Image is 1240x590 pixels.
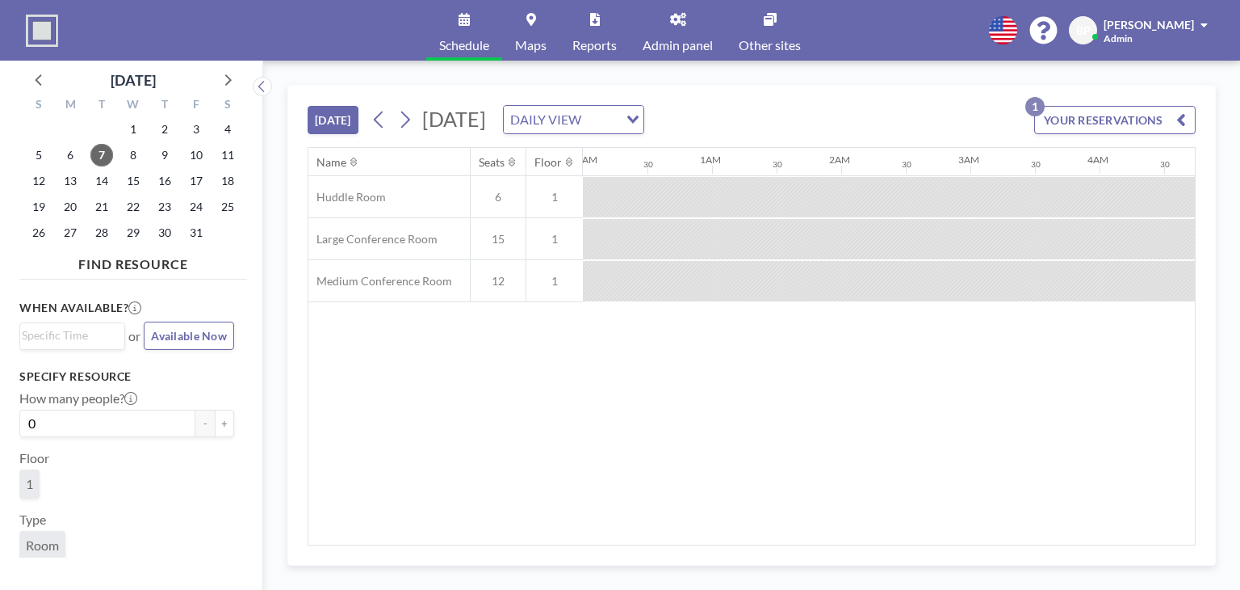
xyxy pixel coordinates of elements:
span: Sunday, October 19, 2025 [27,196,50,218]
span: Saturday, October 18, 2025 [216,170,239,192]
span: Medium Conference Room [308,274,452,289]
div: 30 [1160,159,1170,170]
span: BP [1076,23,1091,38]
button: [DATE] [308,106,358,134]
span: Admin [1104,32,1133,44]
div: T [86,95,118,116]
span: Huddle Room [308,190,386,204]
div: S [23,95,55,116]
span: Other sites [739,39,801,52]
div: Name [316,155,346,170]
button: - [195,410,215,437]
span: Reports [572,39,617,52]
div: 30 [643,159,653,170]
div: Search for option [504,106,643,133]
span: Thursday, October 9, 2025 [153,144,176,166]
div: M [55,95,86,116]
button: Available Now [144,322,234,350]
span: Monday, October 13, 2025 [59,170,82,192]
span: Wednesday, October 15, 2025 [122,170,145,192]
img: organization-logo [26,15,58,47]
label: Type [19,512,46,528]
input: Search for option [22,327,115,344]
input: Search for option [586,109,617,130]
span: Tuesday, October 28, 2025 [90,221,113,244]
span: Thursday, October 30, 2025 [153,221,176,244]
span: Thursday, October 16, 2025 [153,170,176,192]
span: Admin panel [643,39,713,52]
label: How many people? [19,390,137,407]
span: 6 [471,190,526,204]
span: Monday, October 6, 2025 [59,144,82,166]
span: Saturday, October 25, 2025 [216,196,239,218]
div: 1AM [700,154,721,166]
span: Saturday, October 4, 2025 [216,118,239,141]
div: 30 [1031,159,1041,170]
span: Friday, October 10, 2025 [185,144,207,166]
span: [PERSON_NAME] [1104,18,1194,32]
div: W [118,95,149,116]
span: 12 [471,274,526,289]
div: 2AM [829,154,850,166]
span: Thursday, October 23, 2025 [153,196,176,218]
span: Monday, October 27, 2025 [59,221,82,244]
div: Search for option [20,323,124,348]
span: 1 [26,476,33,491]
span: Schedule [439,39,489,52]
div: Seats [479,155,505,170]
div: 30 [773,159,782,170]
div: S [212,95,243,116]
span: Large Conference Room [308,232,438,247]
div: Floor [534,155,562,170]
h3: Specify resource [19,369,234,384]
span: 1 [526,232,583,247]
button: + [215,410,234,437]
span: Tuesday, October 7, 2025 [90,144,113,166]
span: 1 [526,190,583,204]
span: Wednesday, October 29, 2025 [122,221,145,244]
span: Monday, October 20, 2025 [59,196,82,218]
span: [DATE] [422,107,486,131]
span: Available Now [151,329,227,343]
label: Floor [19,450,49,466]
span: Sunday, October 12, 2025 [27,170,50,192]
span: or [128,328,140,344]
p: 1 [1025,97,1045,116]
span: Sunday, October 26, 2025 [27,221,50,244]
div: 3AM [958,154,979,166]
span: Tuesday, October 21, 2025 [90,196,113,218]
span: Friday, October 3, 2025 [185,118,207,141]
h4: FIND RESOURCE [19,250,247,272]
span: Wednesday, October 8, 2025 [122,144,145,166]
div: 30 [902,159,911,170]
span: DAILY VIEW [507,109,584,130]
span: Sunday, October 5, 2025 [27,144,50,166]
div: [DATE] [111,69,156,91]
span: Friday, October 24, 2025 [185,196,207,218]
div: F [180,95,212,116]
div: T [149,95,180,116]
span: 15 [471,232,526,247]
span: 1 [526,274,583,289]
span: Friday, October 31, 2025 [185,221,207,244]
span: Wednesday, October 22, 2025 [122,196,145,218]
span: Friday, October 17, 2025 [185,170,207,192]
span: Wednesday, October 1, 2025 [122,118,145,141]
button: YOUR RESERVATIONS1 [1034,106,1196,134]
span: Maps [515,39,547,52]
span: Room [26,537,59,553]
div: 12AM [571,154,597,166]
span: Saturday, October 11, 2025 [216,144,239,166]
span: Tuesday, October 14, 2025 [90,170,113,192]
div: 4AM [1087,154,1108,166]
span: Thursday, October 2, 2025 [153,118,176,141]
